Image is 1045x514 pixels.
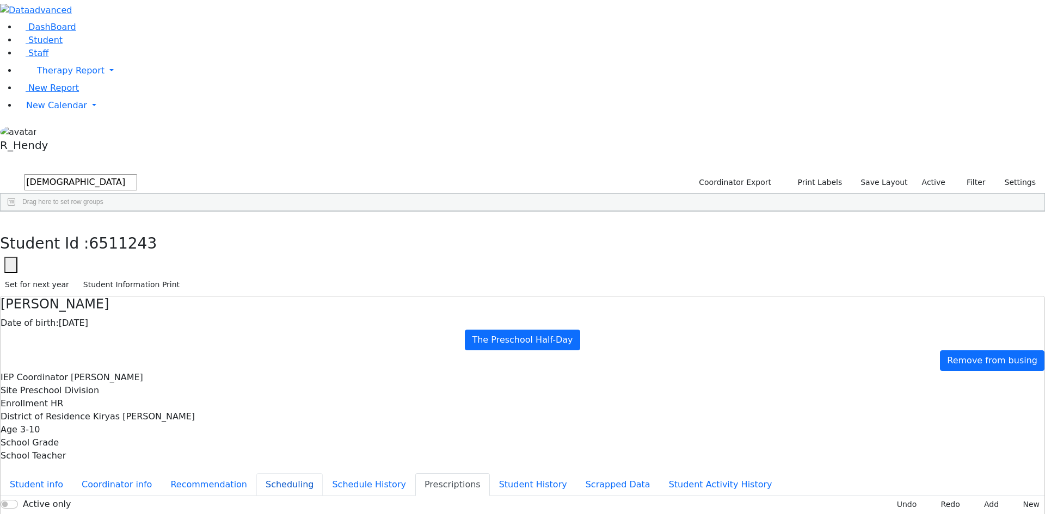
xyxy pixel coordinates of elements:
[17,83,79,93] a: New Report
[660,473,782,496] button: Student Activity History
[17,22,76,32] a: DashBoard
[28,35,63,45] span: Student
[1,317,59,330] label: Date of birth:
[415,473,490,496] button: Prescriptions
[1,410,90,423] label: District of Residence
[576,473,660,496] button: Scrapped Data
[71,372,143,382] span: [PERSON_NAME]
[972,496,1004,513] button: Add
[1,296,1044,312] h4: [PERSON_NAME]
[991,174,1041,191] button: Settings
[323,473,415,496] button: Schedule History
[24,174,137,190] input: Search
[1,397,48,410] label: Enrollment
[17,60,1045,82] a: Therapy Report
[17,95,1045,116] a: New Calendar
[20,385,99,395] span: Preschool Division
[89,234,157,252] span: 6511243
[1,371,68,384] label: IEP Coordinator
[23,498,71,511] label: Active only
[785,174,847,191] button: Print Labels
[947,355,1037,366] span: Remove from busing
[917,174,950,191] label: Active
[856,174,912,191] button: Save Layout
[17,35,63,45] a: Student
[940,350,1044,371] a: Remove from busing
[256,473,323,496] button: Scheduling
[952,174,991,191] button: Filter
[161,473,256,496] button: Recommendation
[17,48,48,58] a: Staff
[692,174,776,191] button: Coordinator Export
[51,398,63,408] span: HR
[1011,496,1044,513] button: New
[28,48,48,58] span: Staff
[28,22,76,32] span: DashBoard
[26,100,87,110] span: New Calendar
[72,473,161,496] button: Coordinator info
[37,65,104,76] span: Therapy Report
[78,276,185,293] button: Student Information Print
[465,330,580,350] a: The Preschool Half-Day
[884,496,921,513] button: Undo
[22,198,103,206] span: Drag here to set row groups
[1,449,66,462] label: School Teacher
[1,317,1044,330] div: [DATE]
[1,423,17,436] label: Age
[1,436,59,449] label: School Grade
[490,473,576,496] button: Student History
[1,384,17,397] label: Site
[929,496,964,513] button: Redo
[20,424,40,435] span: 3-10
[93,411,195,422] span: Kiryas [PERSON_NAME]
[1,473,72,496] button: Student info
[28,83,79,93] span: New Report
